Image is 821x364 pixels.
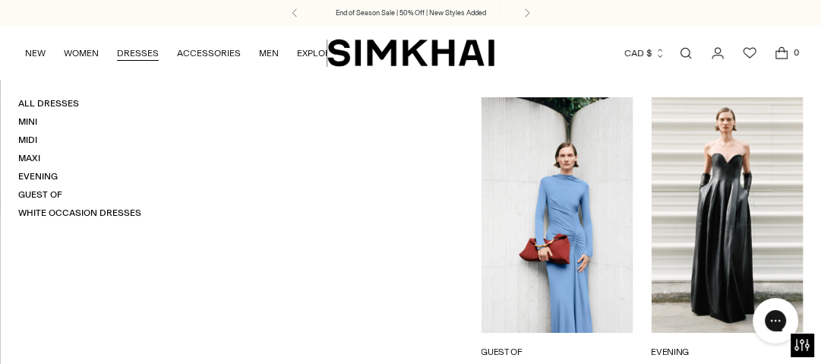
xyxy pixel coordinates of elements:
button: CAD $ [624,36,665,70]
a: WOMEN [64,36,99,70]
a: Open search modal [671,38,701,68]
a: DRESSES [117,36,159,70]
a: Go to the account page [703,38,733,68]
a: Open cart modal [766,38,797,68]
a: ACCESSORIES [177,36,241,70]
a: EXPLORE [297,36,336,70]
iframe: Gorgias live chat messenger [745,293,806,349]
a: End of Season Sale | 50% Off | New Styles Added [336,8,486,18]
a: NEW [25,36,46,70]
a: Wishlist [734,38,765,68]
a: MEN [259,36,279,70]
span: 0 [789,46,803,59]
a: SIMKHAI [327,38,494,68]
